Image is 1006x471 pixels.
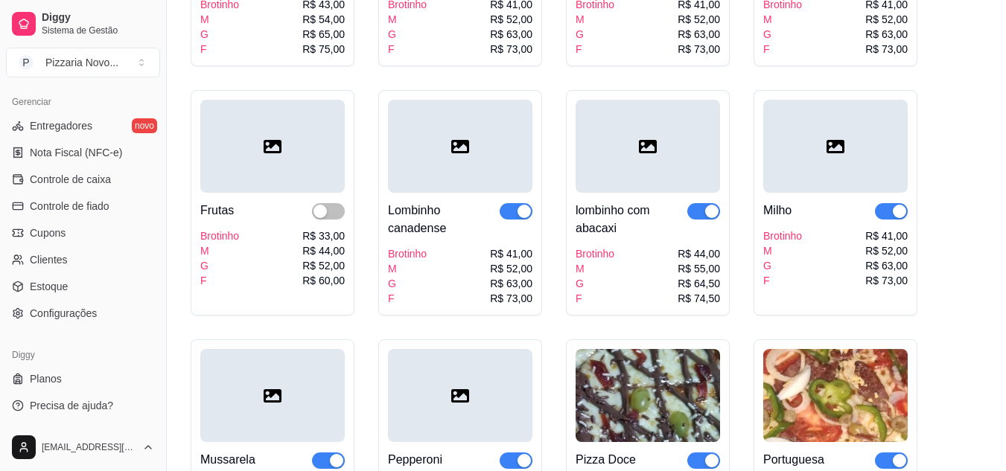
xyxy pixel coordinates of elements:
[865,12,908,27] div: R$ 52,00
[576,451,636,469] div: Pizza Doce
[6,429,160,465] button: [EMAIL_ADDRESS][DOMAIN_NAME]
[490,261,532,276] div: R$ 52,00
[42,25,154,36] span: Sistema de Gestão
[302,42,345,57] div: R$ 75,00
[302,12,345,27] div: R$ 54,00
[763,202,792,220] div: Milho
[388,276,427,291] div: G
[865,228,908,243] div: R$ 41,00
[576,246,614,261] div: Brotinho
[388,202,500,237] div: Lombinho canadense
[576,202,687,237] div: lombinho com abacaxi
[678,42,720,57] div: R$ 73,00
[490,27,532,42] div: R$ 63,00
[6,248,160,272] a: Clientes
[6,48,160,77] button: Select a team
[42,11,154,25] span: Diggy
[388,12,427,27] div: M
[576,349,720,442] img: product-image
[45,55,118,70] div: Pizzaria Novo ...
[490,291,532,306] div: R$ 73,00
[763,228,802,243] div: Brotinho
[865,273,908,288] div: R$ 73,00
[388,291,427,306] div: F
[388,42,427,57] div: F
[865,27,908,42] div: R$ 63,00
[30,225,66,240] span: Cupons
[678,276,720,291] div: R$ 64,50
[763,42,802,57] div: F
[200,451,255,469] div: Mussarela
[763,349,908,442] img: product-image
[6,343,160,367] div: Diggy
[6,90,160,114] div: Gerenciar
[302,273,345,288] div: R$ 60,00
[576,27,614,42] div: G
[30,398,113,413] span: Precisa de ajuda?
[678,27,720,42] div: R$ 63,00
[6,141,160,164] a: Nota Fiscal (NFC-e)
[490,12,532,27] div: R$ 52,00
[30,199,109,214] span: Controle de fiado
[490,42,532,57] div: R$ 73,00
[200,42,239,57] div: F
[6,221,160,245] a: Cupons
[388,27,427,42] div: G
[200,273,239,288] div: F
[678,291,720,306] div: R$ 74,50
[200,228,239,243] div: Brotinho
[388,246,427,261] div: Brotinho
[200,258,239,273] div: G
[678,246,720,261] div: R$ 44,00
[302,27,345,42] div: R$ 65,00
[302,243,345,258] div: R$ 44,00
[42,441,136,453] span: [EMAIL_ADDRESS][DOMAIN_NAME]
[19,55,34,70] span: P
[6,194,160,218] a: Controle de fiado
[6,301,160,325] a: Configurações
[576,261,614,276] div: M
[30,145,122,160] span: Nota Fiscal (NFC-e)
[6,114,160,138] a: Entregadoresnovo
[302,258,345,273] div: R$ 52,00
[30,172,111,187] span: Controle de caixa
[200,202,234,220] div: Frutas
[865,42,908,57] div: R$ 73,00
[388,451,442,469] div: Pepperoni
[6,6,160,42] a: DiggySistema de Gestão
[200,27,239,42] div: G
[490,246,532,261] div: R$ 41,00
[865,258,908,273] div: R$ 63,00
[576,276,614,291] div: G
[302,228,345,243] div: R$ 33,00
[576,291,614,306] div: F
[678,12,720,27] div: R$ 52,00
[763,258,802,273] div: G
[763,451,824,469] div: Portuguesa
[490,276,532,291] div: R$ 63,00
[30,252,68,267] span: Clientes
[576,12,614,27] div: M
[6,275,160,298] a: Estoque
[6,167,160,191] a: Controle de caixa
[6,367,160,391] a: Planos
[388,261,427,276] div: M
[30,118,92,133] span: Entregadores
[200,12,239,27] div: M
[30,279,68,294] span: Estoque
[30,306,97,321] span: Configurações
[576,42,614,57] div: F
[200,243,239,258] div: M
[763,27,802,42] div: G
[678,261,720,276] div: R$ 55,00
[865,243,908,258] div: R$ 52,00
[763,12,802,27] div: M
[763,243,802,258] div: M
[763,273,802,288] div: F
[30,371,62,386] span: Planos
[6,394,160,417] a: Precisa de ajuda?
